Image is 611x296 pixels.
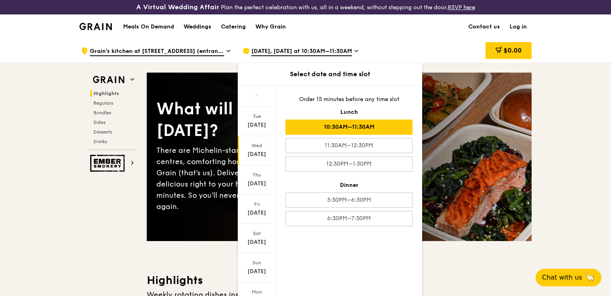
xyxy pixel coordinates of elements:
div: Plan the perfect celebration with us, all in a weekend, without stepping out the door. [102,3,509,11]
div: [DATE] [239,238,275,246]
div: 11:30AM–12:30PM [285,138,413,153]
span: Highlights [93,91,119,96]
a: Weddings [179,15,216,39]
div: Weddings [184,15,211,39]
img: Grain [79,23,112,30]
img: Ember Smokery web logo [90,155,127,172]
div: [DATE] [239,209,275,217]
div: Tue [239,113,275,120]
span: Chat with us [542,273,582,282]
div: Mon [239,289,275,295]
div: Why Grain [255,15,286,39]
div: 5:30PM–6:30PM [285,193,413,208]
div: There are Michelin-star restaurants, hawker centres, comforting home-cooked classics… and Grain (... [156,145,339,212]
div: 10:30AM–11:30AM [285,120,413,135]
div: What will you eat [DATE]? [156,98,339,142]
h3: A Virtual Wedding Affair [136,3,219,11]
span: [DATE], [DATE] at 10:30AM–11:30AM [251,47,352,56]
span: Bundles [93,110,111,116]
a: Log in [505,15,532,39]
span: Drinks [93,139,107,144]
img: Grain web logo [90,73,127,87]
span: $0.00 [504,47,522,54]
div: [DATE] [239,121,275,129]
div: Catering [221,15,246,39]
a: RSVP here [448,4,475,11]
h1: Meals On Demand [123,23,174,31]
div: [DATE] [239,150,275,158]
span: Grain's kitchen at [STREET_ADDRESS] (entrance along [PERSON_NAME][GEOGRAPHIC_DATA]) [90,47,224,56]
h3: Highlights [147,273,532,288]
div: Thu [239,172,275,178]
div: Sun [239,260,275,266]
span: Sides [93,120,105,125]
span: Desserts [93,129,112,135]
div: Wed [239,142,275,149]
div: Fri [239,201,275,207]
a: Catering [216,15,251,39]
div: 12:30PM–1:30PM [285,156,413,172]
div: Sat [239,230,275,237]
div: Order 15 minutes before any time slot [285,95,413,103]
a: Why Grain [251,15,291,39]
span: 🦙 [585,273,595,282]
a: GrainGrain [79,14,112,38]
div: [DATE] [239,180,275,188]
span: Regulars [93,100,113,106]
div: Lunch [285,108,413,116]
button: Chat with us🦙 [536,269,601,286]
a: Contact us [463,15,505,39]
div: [DATE] [239,268,275,276]
div: Dinner [285,181,413,189]
div: Select date and time slot [238,69,422,79]
div: 6:30PM–7:30PM [285,211,413,226]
